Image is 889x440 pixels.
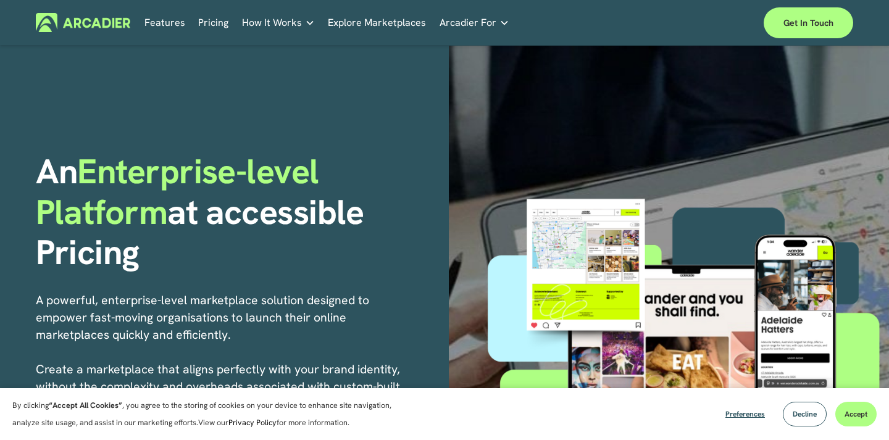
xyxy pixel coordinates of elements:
h1: An at accessible Pricing [36,151,440,273]
span: Accept [845,409,867,419]
span: Decline [793,409,817,419]
a: Get in touch [764,7,853,38]
span: Enterprise-level Platform [36,149,327,235]
span: How It Works [242,14,302,31]
a: folder dropdown [440,13,509,32]
a: Explore Marketplaces [328,13,426,32]
a: Pricing [198,13,228,32]
button: Accept [835,402,877,426]
a: Privacy Policy [228,417,277,428]
img: Arcadier [36,13,130,32]
a: Features [144,13,185,32]
a: folder dropdown [242,13,315,32]
span: Preferences [725,409,765,419]
strong: “Accept All Cookies” [49,400,122,410]
button: Preferences [716,402,774,426]
button: Decline [783,402,827,426]
p: By clicking , you agree to the storing of cookies on your device to enhance site navigation, anal... [12,397,414,431]
span: Arcadier For [440,14,496,31]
